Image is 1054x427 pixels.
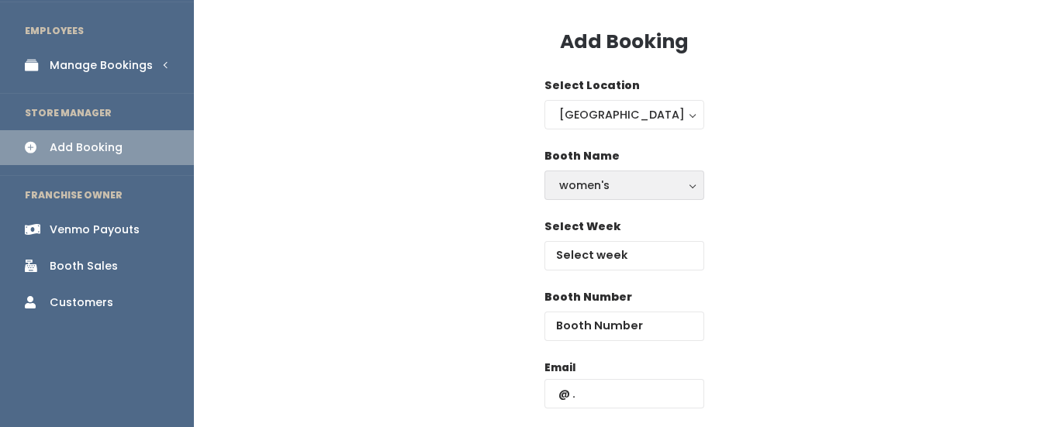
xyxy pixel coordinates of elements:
label: Booth Number [544,289,632,305]
h3: Add Booking [560,31,689,53]
label: Booth Name [544,148,620,164]
input: @ . [544,379,704,408]
div: Manage Bookings [50,57,153,74]
label: Select Week [544,219,620,235]
label: Email [544,360,575,376]
div: [GEOGRAPHIC_DATA] [559,106,689,123]
label: Select Location [544,77,640,94]
button: women's [544,170,704,200]
input: Select week [544,241,704,270]
button: [GEOGRAPHIC_DATA] [544,100,704,129]
div: women's [559,177,689,194]
input: Booth Number [544,312,704,341]
div: Booth Sales [50,258,118,274]
div: Add Booking [50,139,123,156]
div: Venmo Payouts [50,222,140,238]
div: Customers [50,294,113,311]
